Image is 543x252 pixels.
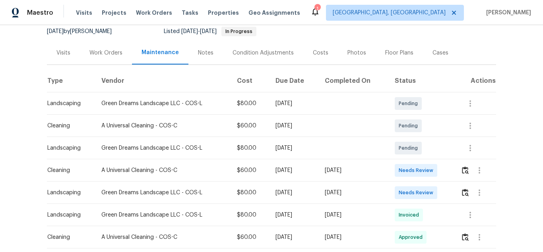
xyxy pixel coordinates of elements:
[76,9,92,17] span: Visits
[47,166,89,174] div: Cleaning
[47,27,121,36] div: by [PERSON_NAME]
[237,233,263,241] div: $60.00
[101,166,225,174] div: A Universal Cleaning - COS-C
[237,144,263,152] div: $80.00
[237,166,263,174] div: $60.00
[208,9,239,17] span: Properties
[388,70,454,92] th: Status
[275,233,312,241] div: [DATE]
[181,29,198,34] span: [DATE]
[462,166,469,174] img: Review Icon
[198,49,213,57] div: Notes
[399,211,422,219] span: Invoiced
[462,233,469,241] img: Review Icon
[275,211,312,219] div: [DATE]
[399,144,421,152] span: Pending
[101,233,225,241] div: A Universal Cleaning - COS-C
[101,122,225,130] div: A Universal Cleaning - COS-C
[47,211,89,219] div: Landscaping
[237,211,263,219] div: $80.00
[47,189,89,197] div: Landscaping
[461,228,470,247] button: Review Icon
[101,100,225,107] div: Green Dreams Landscape LLC - COS-L
[222,29,256,34] span: In Progress
[47,70,95,92] th: Type
[95,70,231,92] th: Vendor
[325,233,382,241] div: [DATE]
[181,29,217,34] span: -
[275,122,312,130] div: [DATE]
[56,49,70,57] div: Visits
[325,189,382,197] div: [DATE]
[142,49,179,57] div: Maintenance
[461,183,470,202] button: Review Icon
[462,189,469,196] img: Review Icon
[385,49,413,57] div: Floor Plans
[461,161,470,180] button: Review Icon
[47,233,89,241] div: Cleaning
[182,10,198,16] span: Tasks
[136,9,172,17] span: Work Orders
[313,49,328,57] div: Costs
[237,100,263,107] div: $80.00
[102,9,126,17] span: Projects
[101,211,225,219] div: Green Dreams Landscape LLC - COS-L
[233,49,294,57] div: Condition Adjustments
[200,29,217,34] span: [DATE]
[101,189,225,197] div: Green Dreams Landscape LLC - COS-L
[454,70,496,92] th: Actions
[314,5,320,13] div: 1
[47,122,89,130] div: Cleaning
[101,144,225,152] div: Green Dreams Landscape LLC - COS-L
[248,9,300,17] span: Geo Assignments
[325,211,382,219] div: [DATE]
[47,29,64,34] span: [DATE]
[399,233,426,241] span: Approved
[333,9,446,17] span: [GEOGRAPHIC_DATA], [GEOGRAPHIC_DATA]
[275,144,312,152] div: [DATE]
[237,189,263,197] div: $80.00
[269,70,318,92] th: Due Date
[275,189,312,197] div: [DATE]
[275,100,312,107] div: [DATE]
[432,49,448,57] div: Cases
[27,9,53,17] span: Maestro
[89,49,122,57] div: Work Orders
[399,100,421,107] span: Pending
[399,189,436,197] span: Needs Review
[483,9,531,17] span: [PERSON_NAME]
[164,29,256,34] span: Listed
[47,100,89,107] div: Landscaping
[47,144,89,152] div: Landscaping
[237,122,263,130] div: $60.00
[318,70,388,92] th: Completed On
[399,122,421,130] span: Pending
[399,166,436,174] span: Needs Review
[347,49,366,57] div: Photos
[231,70,269,92] th: Cost
[275,166,312,174] div: [DATE]
[325,166,382,174] div: [DATE]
